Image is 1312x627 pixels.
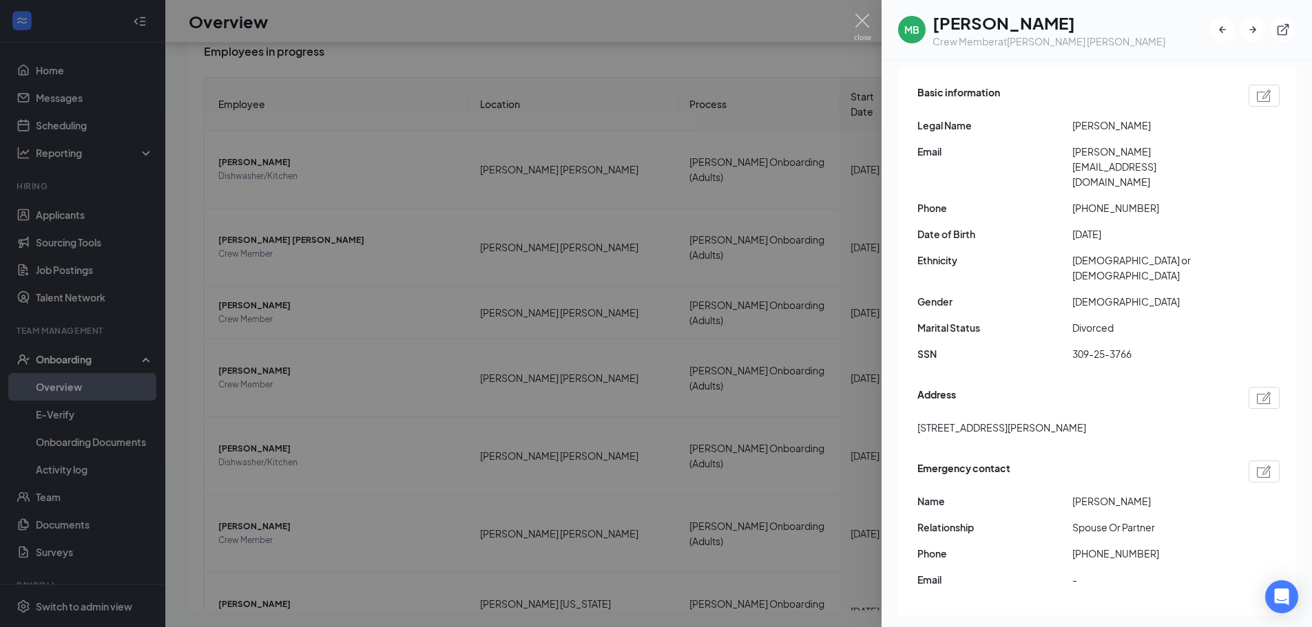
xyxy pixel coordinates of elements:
[917,546,1072,561] span: Phone
[917,200,1072,215] span: Phone
[1072,572,1227,587] span: -
[1072,546,1227,561] span: [PHONE_NUMBER]
[1072,346,1227,361] span: 309-25-3766
[917,520,1072,535] span: Relationship
[917,320,1072,335] span: Marital Status
[917,346,1072,361] span: SSN
[917,118,1072,133] span: Legal Name
[917,226,1072,242] span: Date of Birth
[917,460,1010,482] span: Emergency contact
[1271,17,1295,42] button: ExternalLink
[1072,493,1227,509] span: [PERSON_NAME]
[933,34,1165,48] div: Crew Member at [PERSON_NAME] [PERSON_NAME]
[1210,17,1235,42] button: ArrowLeftNew
[917,253,1072,268] span: Ethnicity
[1072,253,1227,283] span: [DEMOGRAPHIC_DATA] or [DEMOGRAPHIC_DATA]
[1072,320,1227,335] span: Divorced
[1216,23,1229,36] svg: ArrowLeftNew
[1265,580,1298,613] div: Open Intercom Messenger
[1072,294,1227,309] span: [DEMOGRAPHIC_DATA]
[904,23,919,36] div: MB
[1246,23,1260,36] svg: ArrowRight
[917,294,1072,309] span: Gender
[1072,200,1227,215] span: [PHONE_NUMBER]
[917,387,956,409] span: Address
[917,420,1086,435] span: [STREET_ADDRESS][PERSON_NAME]
[1072,118,1227,133] span: [PERSON_NAME]
[1072,520,1227,535] span: Spouse Or Partner
[1240,17,1265,42] button: ArrowRight
[917,572,1072,587] span: Email
[1276,23,1290,36] svg: ExternalLink
[917,493,1072,509] span: Name
[917,85,1000,107] span: Basic information
[1072,144,1227,189] span: [PERSON_NAME][EMAIL_ADDRESS][DOMAIN_NAME]
[917,144,1072,159] span: Email
[1072,226,1227,242] span: [DATE]
[933,11,1165,34] h1: [PERSON_NAME]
